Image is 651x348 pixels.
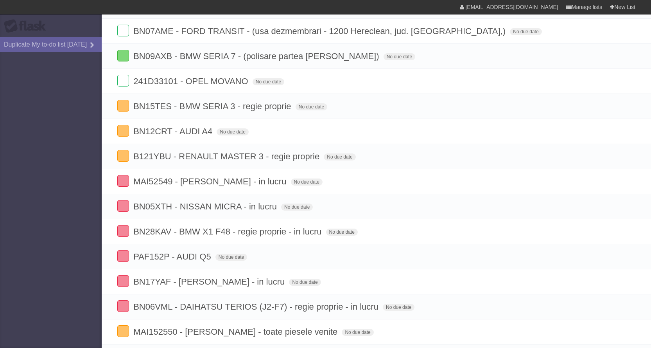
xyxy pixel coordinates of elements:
[117,100,129,112] label: Done
[133,177,288,186] span: MAI52549 - [PERSON_NAME] - in lucru
[133,51,381,61] span: BN09AXB - BMW SERIA 7 - (polisare partea [PERSON_NAME])
[133,151,321,161] span: B121YBU - RENAULT MASTER 3 - regie proprie
[133,252,213,261] span: PAF152P - AUDI Q5
[133,302,380,312] span: BN06VML - DAIHATSU TERIOS (J2-F7) - regie proprie - in lucru
[117,200,129,212] label: Done
[133,277,287,287] span: BN17YAF - [PERSON_NAME] - in lucru
[117,75,129,87] label: Done
[217,128,248,135] span: No due date
[117,175,129,187] label: Done
[383,304,414,311] span: No due date
[4,19,51,33] div: Flask
[117,325,129,337] label: Done
[289,279,321,286] span: No due date
[117,50,129,61] label: Done
[342,329,373,336] span: No due date
[133,101,293,111] span: BN15TES - BMW SERIA 3 - regie proprie
[324,153,355,160] span: No due date
[117,150,129,162] label: Done
[326,229,358,236] span: No due date
[133,76,250,86] span: 241D33101 - OPEL MOVANO
[291,179,323,186] span: No due date
[253,78,284,85] span: No due date
[117,250,129,262] label: Done
[133,26,508,36] span: BN07AME - FORD TRANSIT - (usa dezmembrari - 1200 Hereclean, jud. [GEOGRAPHIC_DATA],)
[133,126,214,136] span: BN12CRT - AUDI A4
[215,254,247,261] span: No due date
[117,225,129,237] label: Done
[133,327,339,337] span: MAI152550 - [PERSON_NAME] - toate piesele venite
[117,300,129,312] label: Done
[296,103,327,110] span: No due date
[117,25,129,36] label: Done
[384,53,415,60] span: No due date
[133,202,279,211] span: BN05XTH - NISSAN MICRA - in lucru
[281,204,313,211] span: No due date
[510,28,542,35] span: No due date
[117,125,129,137] label: Done
[117,275,129,287] label: Done
[133,227,323,236] span: BN28KAV - BMW X1 F48 - regie proprie - in lucru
